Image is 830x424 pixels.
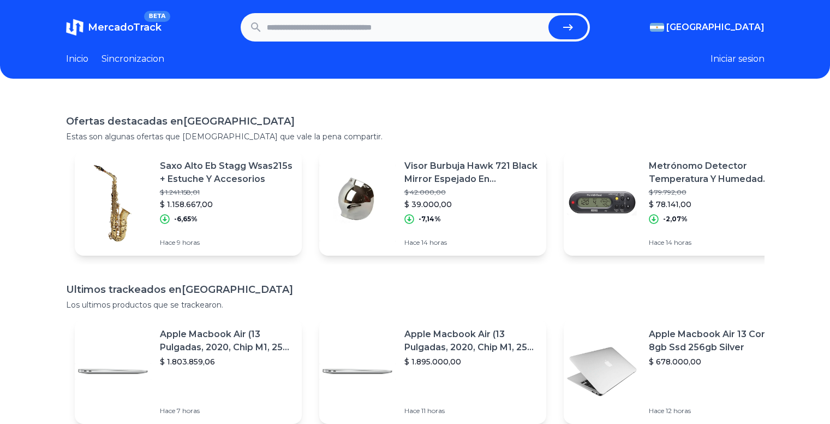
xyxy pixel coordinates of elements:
p: Hace 9 horas [160,238,293,247]
a: Inicio [66,52,88,66]
p: Hace 11 horas [404,407,538,415]
p: Saxo Alto Eb Stagg Wsas215s + Estuche Y Accesorios [160,160,293,186]
p: Hace 14 horas [649,238,782,247]
img: MercadoTrack [66,19,83,36]
p: $ 79.792,00 [649,188,782,197]
h1: Ultimos trackeados en [GEOGRAPHIC_DATA] [66,282,765,297]
p: Apple Macbook Air 13 Core I5 8gb Ssd 256gb Silver [649,328,782,354]
a: Featured imageApple Macbook Air (13 Pulgadas, 2020, Chip M1, 256 Gb De Ssd, 8 Gb De Ram) - Plata$... [75,319,302,424]
p: -7,14% [419,215,441,223]
p: Apple Macbook Air (13 Pulgadas, 2020, Chip M1, 256 Gb De Ssd, 8 Gb De Ram) - Plata [404,328,538,354]
a: Sincronizacion [101,52,164,66]
img: Featured image [319,165,396,242]
p: $ 78.141,00 [649,199,782,210]
p: Hace 7 horas [160,407,293,415]
img: Featured image [564,333,640,410]
img: Featured image [319,333,396,410]
p: $ 1.158.667,00 [160,199,293,210]
p: $ 1.895.000,00 [404,356,538,367]
span: BETA [144,11,170,22]
img: Featured image [75,165,151,242]
span: MercadoTrack [88,21,162,33]
p: Hace 12 horas [649,407,782,415]
p: Apple Macbook Air (13 Pulgadas, 2020, Chip M1, 256 Gb De Ssd, 8 Gb De Ram) - Plata [160,328,293,354]
img: Featured image [75,333,151,410]
a: MercadoTrackBETA [66,19,162,36]
button: [GEOGRAPHIC_DATA] [650,21,765,34]
p: Visor Burbuja Hawk 721 Black Mirror Espejado En Suzukicenter [404,160,538,186]
a: Featured imageSaxo Alto Eb Stagg Wsas215s + Estuche Y Accesorios$ 1.241.158,01$ 1.158.667,00-6,65... [75,151,302,256]
p: Hace 14 horas [404,238,538,247]
p: Metrónomo Detector Temperatura Y Humedad Korg Humidi-beat [649,160,782,186]
a: Featured imageVisor Burbuja Hawk 721 Black Mirror Espejado En Suzukicenter$ 42.000,00$ 39.000,00-... [319,151,546,256]
img: Argentina [650,23,664,32]
p: $ 1.803.859,06 [160,356,293,367]
p: $ 1.241.158,01 [160,188,293,197]
p: Estas son algunas ofertas que [DEMOGRAPHIC_DATA] que vale la pena compartir. [66,131,765,142]
a: Featured imageApple Macbook Air 13 Core I5 8gb Ssd 256gb Silver$ 678.000,00Hace 12 horas [564,319,791,424]
h1: Ofertas destacadas en [GEOGRAPHIC_DATA] [66,114,765,129]
p: $ 42.000,00 [404,188,538,197]
p: $ 678.000,00 [649,356,782,367]
a: Featured imageApple Macbook Air (13 Pulgadas, 2020, Chip M1, 256 Gb De Ssd, 8 Gb De Ram) - Plata$... [319,319,546,424]
p: Los ultimos productos que se trackearon. [66,299,765,310]
p: -2,07% [663,215,688,223]
button: Iniciar sesion [710,52,765,66]
p: $ 39.000,00 [404,199,538,210]
a: Featured imageMetrónomo Detector Temperatura Y Humedad Korg Humidi-beat$ 79.792,00$ 78.141,00-2,0... [564,151,791,256]
img: Featured image [564,165,640,242]
p: -6,65% [174,215,198,223]
span: [GEOGRAPHIC_DATA] [666,21,765,34]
